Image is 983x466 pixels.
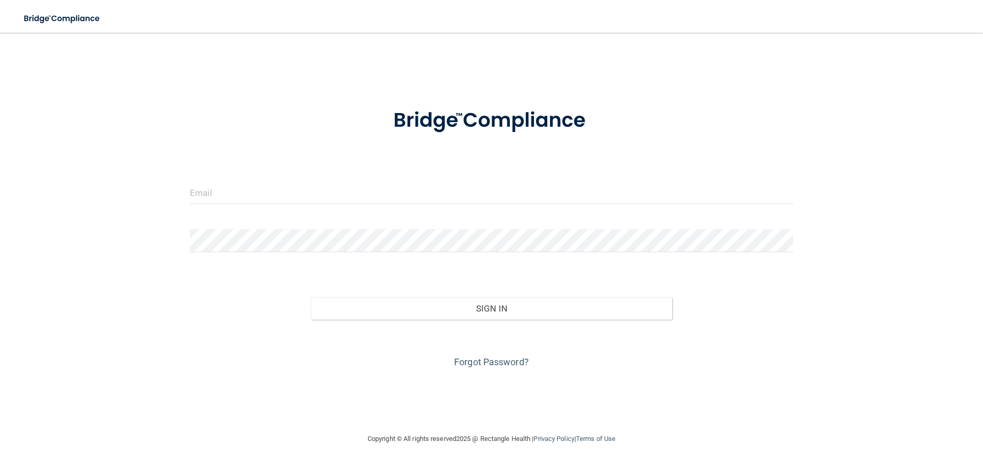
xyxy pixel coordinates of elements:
[305,423,678,455] div: Copyright © All rights reserved 2025 @ Rectangle Health | |
[533,435,574,442] a: Privacy Policy
[190,181,793,204] input: Email
[15,8,110,29] img: bridge_compliance_login_screen.278c3ca4.svg
[454,357,529,367] a: Forgot Password?
[576,435,615,442] a: Terms of Use
[311,297,673,320] button: Sign In
[372,94,611,147] img: bridge_compliance_login_screen.278c3ca4.svg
